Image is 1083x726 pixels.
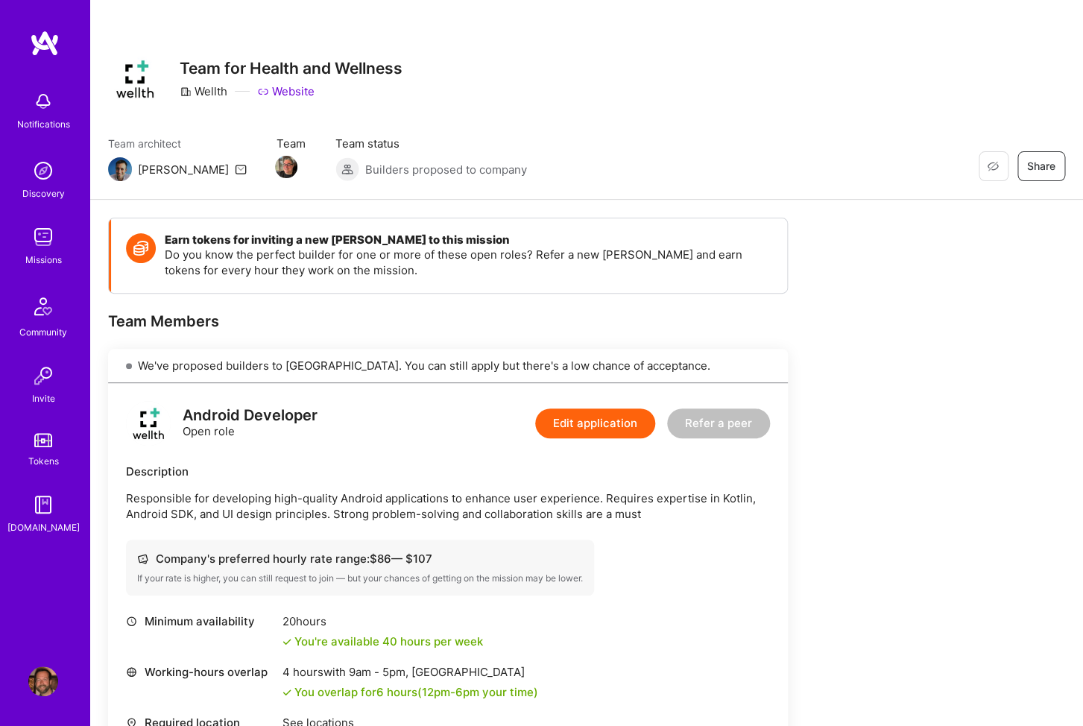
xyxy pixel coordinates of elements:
[346,665,411,679] span: 9am - 5pm ,
[7,520,80,535] div: [DOMAIN_NAME]
[422,685,479,699] span: 12pm - 6pm
[257,83,315,99] a: Website
[294,684,538,700] div: You overlap for 6 hours ( your time)
[1017,151,1065,181] button: Share
[108,157,132,181] img: Team Architect
[180,59,402,78] h3: Team for Health and Wellness
[32,391,55,406] div: Invite
[277,136,306,151] span: Team
[165,233,772,247] h4: Earn tokens for inviting a new [PERSON_NAME] to this mission
[126,666,137,678] i: icon World
[335,136,527,151] span: Team status
[126,664,275,680] div: Working-hours overlap
[30,30,60,57] img: logo
[108,349,788,383] div: We've proposed builders to [GEOGRAPHIC_DATA]. You can still apply but there's a low chance of acc...
[28,361,58,391] img: Invite
[28,86,58,116] img: bell
[275,156,297,178] img: Team Member Avatar
[165,247,772,278] p: Do you know the perfect builder for one or more of these open roles? Refer a new [PERSON_NAME] an...
[28,222,58,252] img: teamwork
[25,288,61,324] img: Community
[126,616,137,627] i: icon Clock
[28,666,58,696] img: User Avatar
[25,252,62,268] div: Missions
[108,52,162,106] img: Company Logo
[126,613,275,629] div: Minimum availability
[138,162,229,177] div: [PERSON_NAME]
[1027,159,1055,174] span: Share
[535,408,655,438] button: Edit application
[282,664,538,680] div: 4 hours with [GEOGRAPHIC_DATA]
[282,637,291,646] i: icon Check
[282,688,291,697] i: icon Check
[180,86,192,98] i: icon CompanyGray
[25,666,62,696] a: User Avatar
[126,401,171,446] img: logo
[282,613,483,629] div: 20 hours
[137,551,583,566] div: Company's preferred hourly rate range: $ 86 — $ 107
[108,312,788,331] div: Team Members
[34,433,52,447] img: tokens
[126,233,156,263] img: Token icon
[137,572,583,584] div: If your rate is higher, you can still request to join — but your chances of getting on the missio...
[28,490,58,520] img: guide book
[108,136,247,151] span: Team architect
[183,408,318,439] div: Open role
[987,160,999,172] i: icon EyeClosed
[335,157,359,181] img: Builders proposed to company
[28,453,59,469] div: Tokens
[22,186,65,201] div: Discovery
[365,162,527,177] span: Builders proposed to company
[19,324,67,340] div: Community
[126,464,770,479] div: Description
[282,634,483,649] div: You're available 40 hours per week
[235,163,247,175] i: icon Mail
[28,156,58,186] img: discovery
[183,408,318,423] div: Android Developer
[137,553,148,564] i: icon Cash
[126,490,770,522] p: Responsible for developing high-quality Android applications to enhance user experience. Requires...
[17,116,70,132] div: Notifications
[180,83,227,99] div: Wellth
[667,408,770,438] button: Refer a peer
[277,154,296,180] a: Team Member Avatar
